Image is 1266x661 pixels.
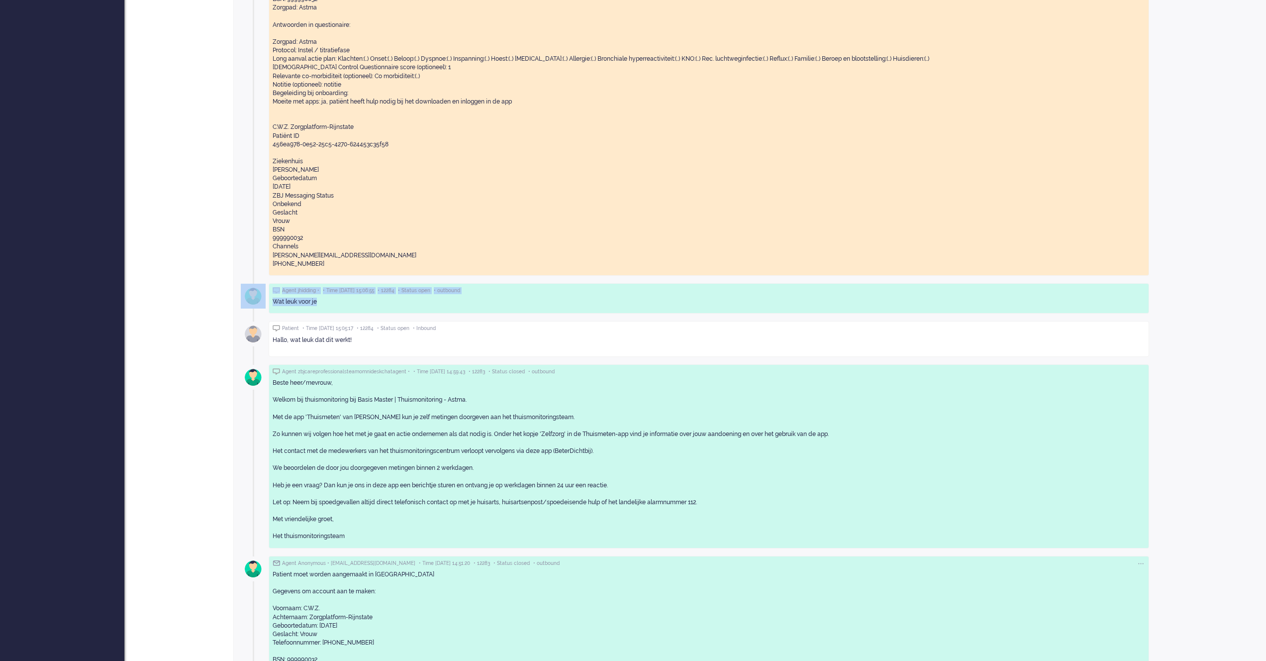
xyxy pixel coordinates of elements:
div: Ziekenhuis [273,157,1145,166]
span: • Time [DATE] 15:05:17 [302,325,353,332]
span: Patient [282,325,299,332]
div: [PERSON_NAME][EMAIL_ADDRESS][DOMAIN_NAME] [273,251,1145,260]
span: • outbound [434,287,460,294]
span: • outbound [533,560,560,567]
span: Agent Anonymous • [EMAIL_ADDRESS][DOMAIN_NAME] [282,560,415,567]
div: Channels [273,242,1145,251]
div: ZBJ Messaging Status [273,192,1145,200]
span: • outbound [528,368,555,375]
div: [PERSON_NAME] [273,166,1145,174]
span: • Time [DATE] 14:51:20 [419,560,470,567]
span: • Time [DATE] 14:59:43 [413,368,465,375]
img: ic_chat_grey.svg [273,325,280,331]
div: Patiënt ID [273,132,1145,140]
span: • 12283 [469,368,485,375]
img: ic_chat_grey.svg [273,287,280,294]
div: 456ea978-0e52-25c5-4270-624453c35f58 [273,132,1145,149]
div: Vrouw [273,217,1145,225]
p: Hallo, wat leuk dat dit werkt! [273,336,1145,344]
div: Onbekend [273,200,1145,209]
img: ic_chat_grey.svg [273,368,280,375]
span: • Status closed [488,368,525,375]
img: avatar [241,284,266,309]
div: Beste heer/mevrouw, Welkom bij thuismonitoring bij Basis Master | Thuismonitoring - Astma. Met de... [273,379,1145,541]
span: Agent jhidding • [282,287,319,294]
div: BSN [273,225,1145,234]
div: Wat leuk voor je [273,298,1145,306]
span: • 12284 [357,325,374,332]
img: avatar [241,322,266,346]
img: ic_e-mail_grey.svg [273,560,280,566]
span: • Status open [398,287,430,294]
span: • Status closed [493,560,530,567]
span: • 12284 [378,287,394,294]
div: 999990032 [273,234,1145,242]
span: Agent zbjcareprofessionalsteamomnideskchatagent • [282,368,410,375]
div: [DATE] [273,183,1145,191]
img: avatar [241,556,266,581]
span: • Inbound [413,325,436,332]
div: C.W.Z. Zorgplatform-Rijnstate [273,123,1145,131]
span: • Time [DATE] 15:06:55 [323,287,374,294]
img: avatar [241,365,266,390]
body: Rich Text Area. Press ALT-0 for help. [4,4,903,21]
div: Geslacht [273,209,1145,217]
div: Geboortedatum [273,174,1145,183]
span: • Status open [377,325,409,332]
div: [PHONE_NUMBER] [273,260,1145,268]
span: • 12283 [474,560,490,567]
